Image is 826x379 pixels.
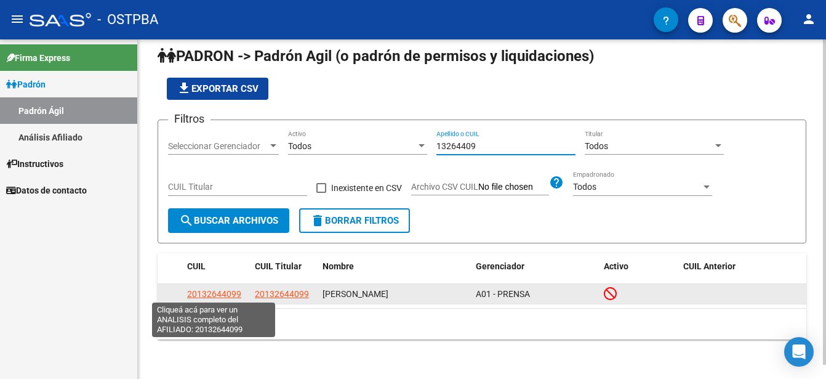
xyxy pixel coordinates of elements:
span: Todos [573,182,596,192]
span: Padrón [6,78,46,91]
span: [PERSON_NAME] [323,289,388,299]
span: Todos [585,141,608,151]
span: Nombre [323,261,354,271]
span: A01 - PRENSA [476,289,530,299]
div: 1 total [158,309,806,340]
datatable-header-cell: CUIL Anterior [678,253,807,280]
mat-icon: person [801,12,816,26]
span: Gerenciador [476,261,524,271]
span: Todos [288,141,311,151]
span: - OSTPBA [97,6,158,33]
span: PADRON -> Padrón Agil (o padrón de permisos y liquidaciones) [158,47,594,65]
button: Borrar Filtros [299,208,410,233]
span: Seleccionar Gerenciador [168,141,268,152]
button: Buscar Archivos [168,208,289,233]
span: Firma Express [6,51,70,65]
input: Archivo CSV CUIL [478,182,549,193]
span: Archivo CSV CUIL [411,182,478,192]
span: Activo [604,261,628,271]
span: Borrar Filtros [310,215,399,226]
datatable-header-cell: Nombre [318,253,471,280]
span: CUIL Anterior [683,261,736,271]
datatable-header-cell: Activo [599,253,678,280]
span: 20132644099 [255,289,309,299]
span: Exportar CSV [177,83,259,94]
mat-icon: file_download [177,81,191,96]
span: CUIL [187,261,206,271]
mat-icon: delete [310,213,325,228]
span: Instructivos [6,157,63,171]
span: 20132644099 [187,289,241,299]
span: Buscar Archivos [179,215,278,226]
mat-icon: search [179,213,194,228]
h3: Filtros [168,110,211,128]
span: Inexistente en CSV [331,181,402,195]
div: Open Intercom Messenger [784,337,814,367]
datatable-header-cell: Gerenciador [471,253,599,280]
button: Exportar CSV [167,78,268,100]
datatable-header-cell: CUIL [182,253,250,280]
mat-icon: menu [10,12,25,26]
span: CUIL Titular [255,261,302,271]
datatable-header-cell: CUIL Titular [250,253,318,280]
span: Datos de contacto [6,184,87,197]
mat-icon: help [549,175,564,190]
